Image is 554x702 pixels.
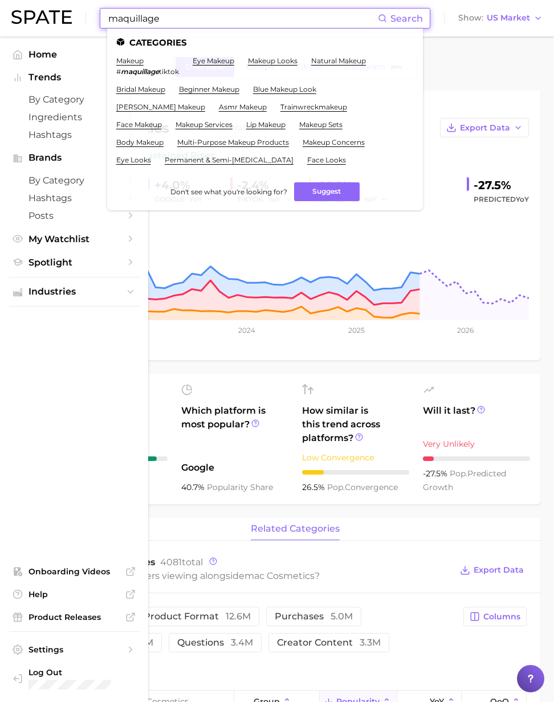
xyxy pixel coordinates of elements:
[28,175,120,186] span: by Category
[28,112,120,123] span: Ingredients
[231,637,253,648] span: 3.4m
[307,156,346,164] a: face looks
[176,120,233,129] a: makeup services
[116,120,162,129] a: face makeup
[9,664,139,693] a: Log out. Currently logged in with e-mail yumi.toki@spate.nyc.
[463,607,527,626] button: Columns
[116,85,165,93] a: bridal makeup
[311,56,366,65] a: natural makeup
[28,667,130,677] span: Log Out
[28,566,120,577] span: Onboarding Videos
[9,108,139,126] a: Ingredients
[331,611,353,622] span: 5.0m
[9,207,139,225] a: Posts
[302,404,409,445] span: How similar is this trend across platforms?
[9,254,139,271] a: Spotlight
[423,468,450,479] span: -27.5%
[193,56,234,65] a: eye makeup
[144,612,251,621] span: product format
[116,56,144,65] a: makeup
[251,524,340,534] span: related categories
[9,586,139,603] a: Help
[28,287,120,297] span: Industries
[277,638,381,647] span: creator content
[207,482,273,492] span: popularity share
[28,153,120,163] span: Brands
[116,38,414,47] li: Categories
[28,257,120,268] span: Spotlight
[116,156,151,164] a: eye looks
[275,612,353,621] span: purchases
[179,85,239,93] a: beginner makeup
[457,562,527,578] button: Export Data
[423,437,530,451] div: Very Unlikely
[116,103,205,111] a: [PERSON_NAME] makeup
[9,189,139,207] a: Hashtags
[302,470,409,475] div: 2 / 10
[9,149,139,166] button: Brands
[226,611,251,622] span: 12.6m
[11,10,72,24] img: SPATE
[9,126,139,144] a: Hashtags
[165,156,294,164] a: permanent & semi-[MEDICAL_DATA]
[299,120,343,129] a: makeup sets
[9,609,139,626] a: Product Releases
[9,641,139,658] a: Settings
[28,612,120,622] span: Product Releases
[9,230,139,248] a: My Watchlist
[483,612,520,622] span: Columns
[28,210,120,221] span: Posts
[107,9,378,28] input: Search here for a brand, industry, or ingredient
[28,94,120,105] span: by Category
[303,138,365,146] a: makeup concerns
[28,234,120,244] span: My Watchlist
[423,404,530,431] span: Will it last?
[440,118,529,137] button: Export Data
[302,482,327,492] span: 26.5%
[28,589,120,599] span: Help
[116,67,121,76] span: #
[9,91,139,108] a: by Category
[390,13,423,24] span: Search
[181,461,288,475] span: Google
[455,11,545,26] button: ShowUS Market
[181,482,207,492] span: 40.7%
[9,172,139,189] a: by Category
[245,570,315,581] span: mac cosmetics
[159,67,179,76] span: tiktok
[516,195,529,203] span: YoY
[170,187,287,196] span: Don't see what you're looking for?
[246,120,286,129] a: lip makeup
[28,49,120,60] span: Home
[457,326,474,334] tspan: 2026
[9,563,139,580] a: Onboarding Videos
[160,557,203,568] span: total
[177,638,253,647] span: questions
[28,129,120,140] span: Hashtags
[238,326,255,334] tspan: 2024
[294,182,360,201] button: Suggest
[348,326,365,334] tspan: 2025
[9,283,139,300] button: Industries
[280,103,347,111] a: trainwreckmakeup
[219,103,267,111] a: asmr makeup
[28,72,120,83] span: Trends
[9,46,139,63] a: Home
[487,15,530,21] span: US Market
[160,557,182,568] span: 4081
[116,138,164,146] a: body makeup
[360,637,381,648] span: 3.3m
[9,69,139,86] button: Trends
[458,15,483,21] span: Show
[248,56,298,65] a: makeup looks
[253,85,316,93] a: blue makeup look
[423,468,506,492] span: predicted growth
[474,565,524,575] span: Export Data
[28,193,120,203] span: Hashtags
[64,568,451,583] div: What are consumers viewing alongside ?
[423,456,530,461] div: 1 / 10
[450,468,467,479] abbr: popularity index
[474,193,529,206] span: Predicted
[474,176,529,194] div: -27.5%
[28,644,120,655] span: Settings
